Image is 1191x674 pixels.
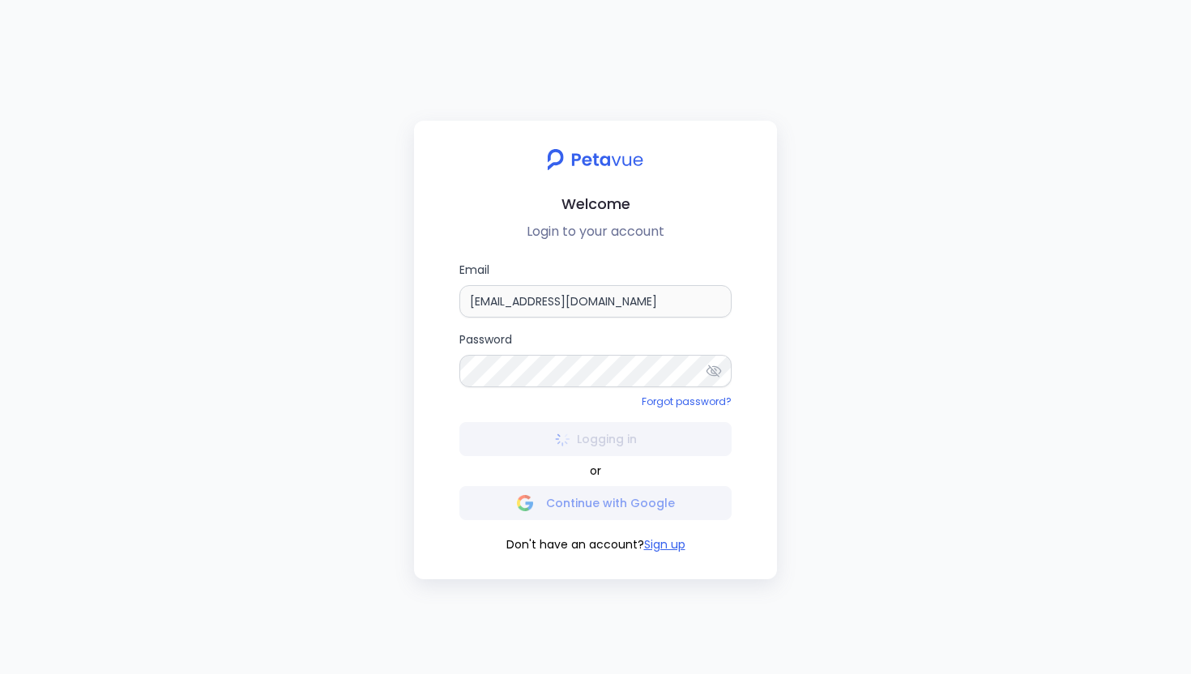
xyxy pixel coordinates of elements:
[459,285,732,318] input: Email
[459,355,732,387] input: Password
[427,192,764,215] h2: Welcome
[644,536,685,553] button: Sign up
[590,463,601,480] span: or
[459,331,732,387] label: Password
[642,395,732,408] a: Forgot password?
[506,536,644,553] span: Don't have an account?
[536,140,654,179] img: petavue logo
[459,261,732,318] label: Email
[427,222,764,241] p: Login to your account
